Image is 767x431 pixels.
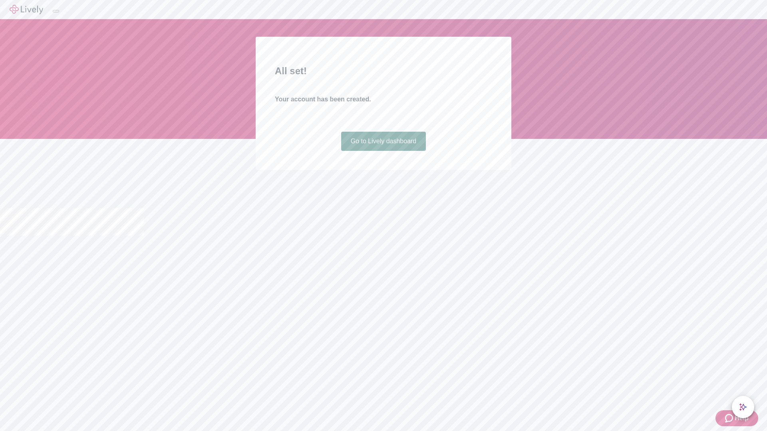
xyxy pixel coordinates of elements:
[732,396,754,418] button: chat
[715,410,758,426] button: Zendesk support iconHelp
[725,413,735,423] svg: Zendesk support icon
[275,64,492,78] h2: All set!
[10,5,43,14] img: Lively
[341,132,426,151] a: Go to Lively dashboard
[53,10,59,12] button: Log out
[739,403,747,411] svg: Lively AI Assistant
[275,95,492,104] h4: Your account has been created.
[735,413,749,423] span: Help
